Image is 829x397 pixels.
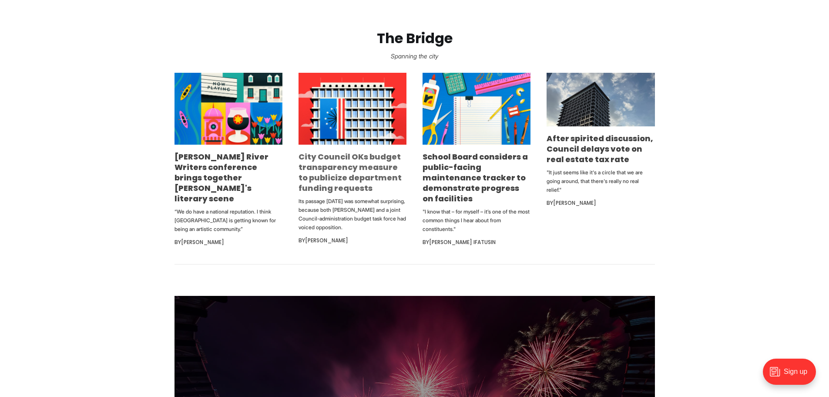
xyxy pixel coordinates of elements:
a: School Board considers a public-facing maintenance tracker to demonstrate progress on facilities [423,151,528,204]
a: City Council OKs budget transparency measure to publicize department funding requests [299,151,402,193]
div: By [299,235,406,246]
a: [PERSON_NAME] River Writers conference brings together [PERSON_NAME]'s literary scene [175,151,269,204]
p: Its passage [DATE] was somewhat surprising, because both [PERSON_NAME] and a joint Council-admini... [299,197,406,232]
iframe: portal-trigger [755,354,829,397]
a: [PERSON_NAME] [181,238,224,246]
a: [PERSON_NAME] Ifatusin [429,238,496,246]
p: Spanning the city [14,50,815,62]
div: By [423,237,530,248]
img: School Board considers a public-facing maintenance tracker to demonstrate progress on facilities [423,73,530,145]
h2: The Bridge [14,31,815,47]
img: After spirited discussion, Council delays vote on real estate tax rate [547,73,654,126]
a: [PERSON_NAME] [553,199,596,207]
div: By [175,237,282,248]
img: City Council OKs budget transparency measure to publicize department funding requests [299,73,406,145]
div: By [547,198,654,208]
p: “We do have a national reputation. I think [GEOGRAPHIC_DATA] is getting known for being an artist... [175,207,282,234]
a: [PERSON_NAME] [305,237,348,244]
p: "It just seems like it's a circle that we are going around, that there's really no real relief." [547,168,654,194]
p: "I know that – for myself – it’s one of the most common things I hear about from constituents." [423,207,530,234]
a: After spirited discussion, Council delays vote on real estate tax rate [547,133,653,165]
img: James River Writers conference brings together Richmond's literary scene [175,73,282,145]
